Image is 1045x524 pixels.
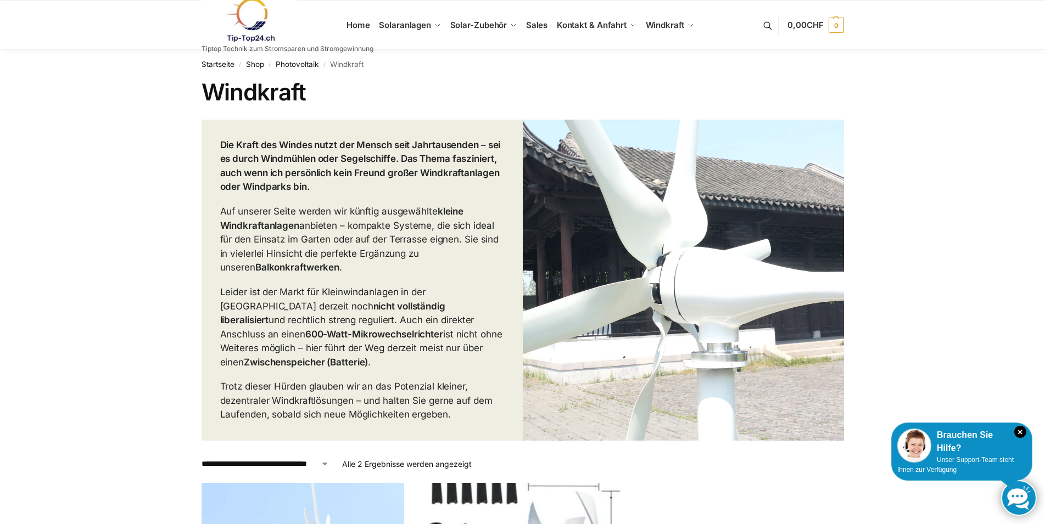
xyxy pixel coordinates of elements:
img: Customer service [897,429,931,463]
span: / [318,60,330,69]
p: Trotz dieser Hürden glauben wir an das Potenzial kleiner, dezentraler Windkraftlösungen – und hal... [220,380,504,422]
span: Kontakt & Anfahrt [557,20,627,30]
i: Schließen [1014,426,1026,438]
img: Mini Wind Turbine [523,120,844,441]
p: Tiptop Technik zum Stromsparen und Stromgewinnung [202,46,373,52]
a: Startseite [202,60,234,69]
h1: Windkraft [202,78,844,106]
strong: 600-Watt-Mikrowechselrichter [305,329,443,340]
p: Auf unserer Seite werden wir künftig ausgewählte anbieten – kompakte Systeme, die sich ideal für ... [220,205,504,275]
div: Brauchen Sie Hilfe? [897,429,1026,455]
span: Unser Support-Team steht Ihnen zur Verfügung [897,456,1014,474]
span: CHF [807,20,824,30]
a: Photovoltaik [276,60,318,69]
p: Alle 2 Ergebnisse werden angezeigt [342,458,472,470]
a: Sales [521,1,552,50]
a: Solaranlagen [375,1,445,50]
span: / [264,60,276,69]
span: / [234,60,246,69]
a: Shop [246,60,264,69]
span: 0 [829,18,844,33]
a: 0,00CHF 0 [787,9,843,42]
nav: Breadcrumb [202,50,844,78]
a: Solar-Zubehör [445,1,521,50]
a: Windkraft [641,1,698,50]
a: Kontakt & Anfahrt [552,1,641,50]
span: 0,00 [787,20,823,30]
span: Windkraft [646,20,684,30]
span: Sales [526,20,548,30]
select: Shop-Reihenfolge [202,458,329,470]
strong: Balkonkraftwerken [255,262,339,273]
strong: Zwischenspeicher (Batterie) [244,357,368,368]
strong: kleine Windkraftanlagen [220,206,464,231]
span: Solaranlagen [379,20,431,30]
strong: Die Kraft des Windes nutzt der Mensch seit Jahrtausenden – sei es durch Windmühlen oder Segelschi... [220,139,501,193]
span: Solar-Zubehör [450,20,507,30]
p: Leider ist der Markt für Kleinwindanlagen in der [GEOGRAPHIC_DATA] derzeit noch und rechtlich str... [220,285,504,369]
